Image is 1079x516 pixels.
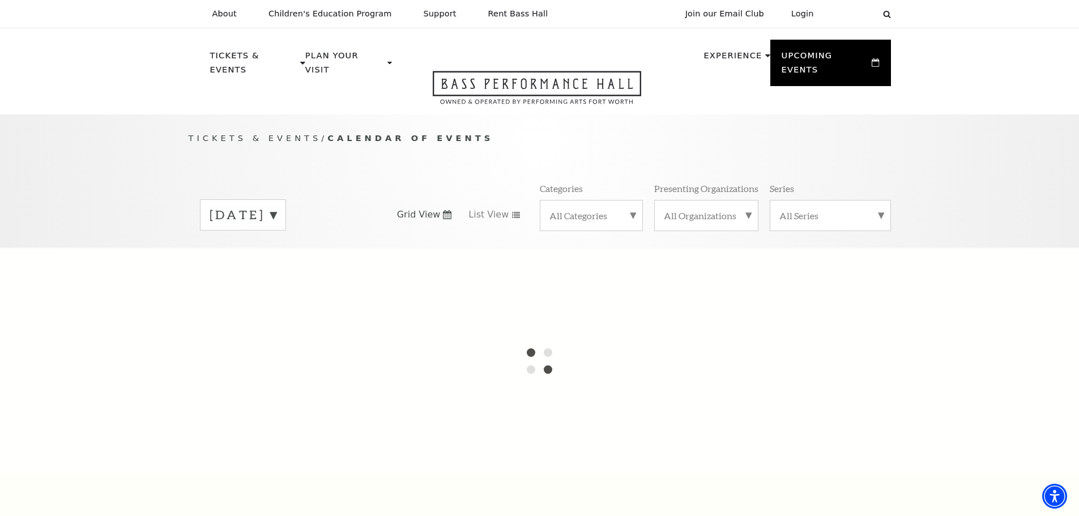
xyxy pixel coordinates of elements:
[212,9,237,19] p: About
[832,8,872,19] select: Select:
[397,208,441,221] span: Grid View
[703,49,762,69] p: Experience
[305,49,385,83] p: Plan Your Visit
[327,133,493,143] span: Calendar of Events
[468,208,509,221] span: List View
[189,131,891,146] p: /
[488,9,548,19] p: Rent Bass Hall
[664,210,749,221] label: All Organizations
[549,210,633,221] label: All Categories
[1042,484,1067,509] div: Accessibility Menu
[210,206,276,224] label: [DATE]
[424,9,457,19] p: Support
[779,210,881,221] label: All Series
[540,182,583,194] p: Categories
[189,133,322,143] span: Tickets & Events
[782,49,869,83] p: Upcoming Events
[770,182,794,194] p: Series
[210,49,298,83] p: Tickets & Events
[654,182,758,194] p: Presenting Organizations
[268,9,392,19] p: Children's Education Program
